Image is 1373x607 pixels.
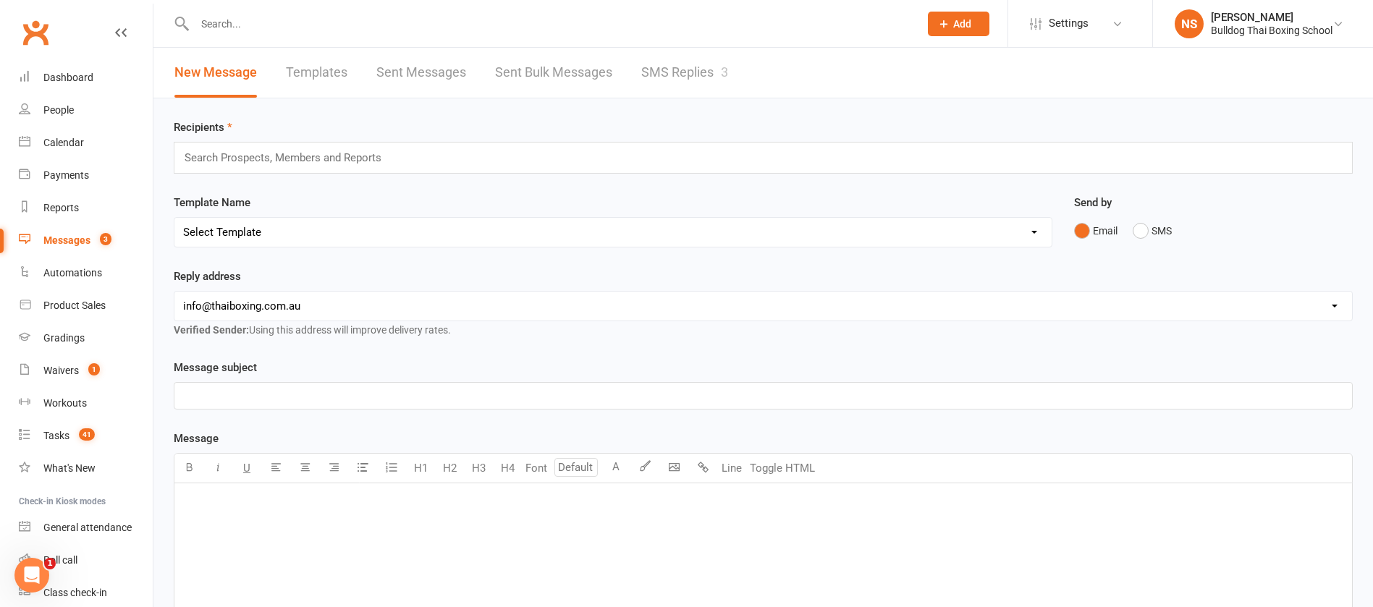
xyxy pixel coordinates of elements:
[174,324,249,336] strong: Verified Sender:
[88,363,100,375] span: 1
[43,300,106,311] div: Product Sales
[641,48,728,98] a: SMS Replies3
[953,18,971,30] span: Add
[1211,24,1332,37] div: Bulldog Thai Boxing School
[19,289,153,322] a: Product Sales
[601,454,630,483] button: A
[43,169,89,181] div: Payments
[43,397,87,409] div: Workouts
[43,522,132,533] div: General attendance
[190,14,909,34] input: Search...
[43,554,77,566] div: Roll call
[174,268,241,285] label: Reply address
[19,322,153,355] a: Gradings
[174,119,232,136] label: Recipients
[43,202,79,213] div: Reports
[43,587,107,598] div: Class check-in
[19,192,153,224] a: Reports
[174,359,257,376] label: Message subject
[43,332,85,344] div: Gradings
[19,224,153,257] a: Messages 3
[721,64,728,80] div: 3
[19,355,153,387] a: Waivers 1
[19,452,153,485] a: What's New
[19,420,153,452] a: Tasks 41
[1049,7,1089,40] span: Settings
[1175,9,1204,38] div: NS
[1133,217,1172,245] button: SMS
[19,257,153,289] a: Automations
[1074,194,1112,211] label: Send by
[17,14,54,51] a: Clubworx
[243,462,250,475] span: U
[19,387,153,420] a: Workouts
[43,365,79,376] div: Waivers
[406,454,435,483] button: H1
[43,430,69,441] div: Tasks
[19,512,153,544] a: General attendance kiosk mode
[44,558,56,569] span: 1
[717,454,746,483] button: Line
[19,544,153,577] a: Roll call
[174,430,219,447] label: Message
[43,104,74,116] div: People
[100,233,111,245] span: 3
[1211,11,1332,24] div: [PERSON_NAME]
[79,428,95,441] span: 41
[43,72,93,83] div: Dashboard
[522,454,551,483] button: Font
[19,94,153,127] a: People
[19,61,153,94] a: Dashboard
[174,48,257,98] a: New Message
[495,48,612,98] a: Sent Bulk Messages
[232,454,261,483] button: U
[1074,217,1118,245] button: Email
[43,462,96,474] div: What's New
[43,234,90,246] div: Messages
[928,12,989,36] button: Add
[286,48,347,98] a: Templates
[746,454,819,483] button: Toggle HTML
[19,127,153,159] a: Calendar
[183,148,395,167] input: Search Prospects, Members and Reports
[174,194,250,211] label: Template Name
[43,267,102,279] div: Automations
[464,454,493,483] button: H3
[43,137,84,148] div: Calendar
[493,454,522,483] button: H4
[174,324,451,336] span: Using this address will improve delivery rates.
[435,454,464,483] button: H2
[14,558,49,593] iframe: Intercom live chat
[376,48,466,98] a: Sent Messages
[19,159,153,192] a: Payments
[554,458,598,477] input: Default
